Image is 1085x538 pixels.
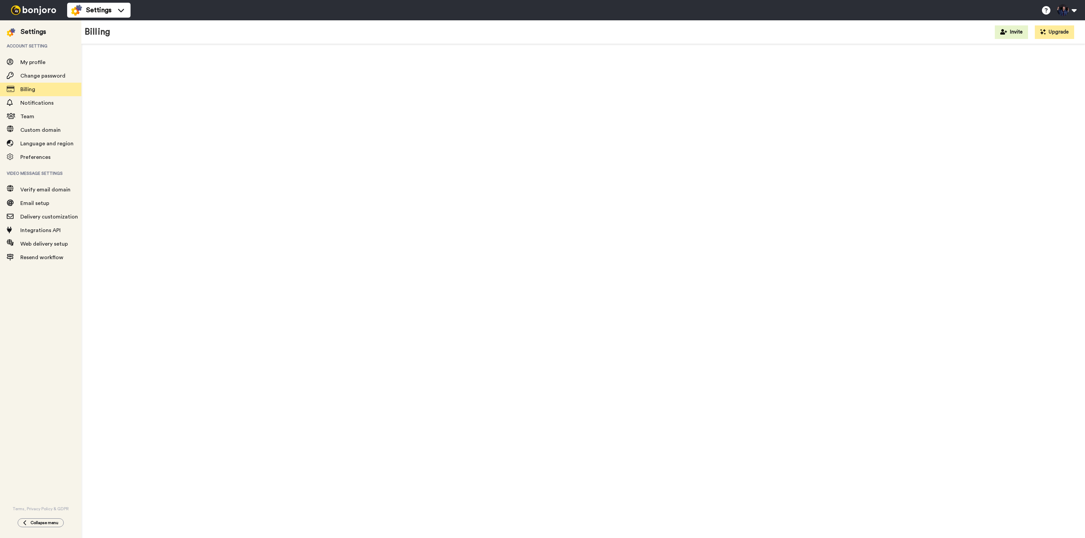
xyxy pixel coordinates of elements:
[1035,25,1074,39] button: Upgrade
[995,25,1028,39] button: Invite
[20,187,71,192] span: Verify email domain
[7,28,15,37] img: settings-colored.svg
[20,228,61,233] span: Integrations API
[8,5,59,15] img: bj-logo-header-white.svg
[20,255,63,260] span: Resend workflow
[20,127,61,133] span: Custom domain
[20,87,35,92] span: Billing
[20,73,65,79] span: Change password
[20,201,49,206] span: Email setup
[20,60,45,65] span: My profile
[18,518,64,527] button: Collapse menu
[86,5,112,15] span: Settings
[85,27,110,37] h1: Billing
[31,520,58,525] span: Collapse menu
[71,5,82,16] img: settings-colored.svg
[20,100,54,106] span: Notifications
[21,27,46,37] div: Settings
[20,154,51,160] span: Preferences
[20,241,68,247] span: Web delivery setup
[20,214,78,220] span: Delivery customization
[20,114,34,119] span: Team
[20,141,74,146] span: Language and region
